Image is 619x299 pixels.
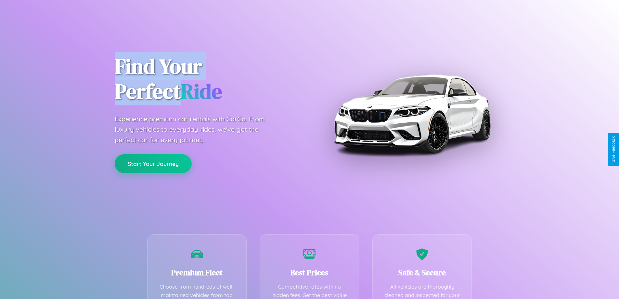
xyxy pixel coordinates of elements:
[115,114,277,145] p: Experience premium car rentals with CarGo. From luxury vehicles to everyday rides, we've got the ...
[157,267,237,278] h3: Premium Fleet
[270,267,349,278] h3: Best Prices
[181,77,222,105] span: Ride
[611,136,616,163] div: Give Feedback
[115,154,192,173] button: Start Your Journey
[382,267,462,278] h3: Safe & Secure
[115,54,300,104] h1: Find Your Perfect
[331,33,493,195] img: Premium BMW car rental vehicle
